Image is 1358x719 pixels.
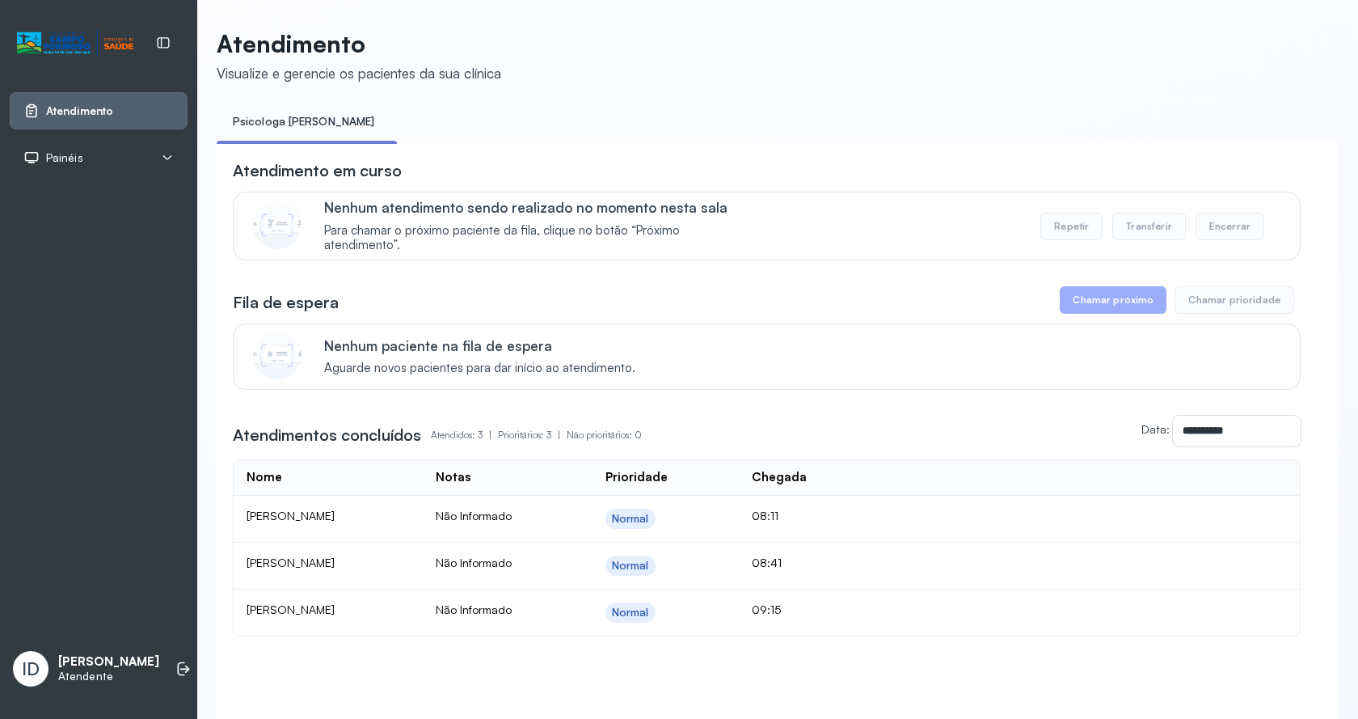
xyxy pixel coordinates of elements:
[46,151,83,165] span: Painéis
[233,424,421,446] h3: Atendimentos concluídos
[436,556,512,569] span: Não Informado
[247,509,335,522] span: [PERSON_NAME]
[253,331,302,379] img: Imagem de CalloutCard
[436,509,512,522] span: Não Informado
[17,30,133,57] img: Logotipo do estabelecimento
[217,29,501,58] p: Atendimento
[324,223,752,254] span: Para chamar o próximo paciente da fila, clique no botão “Próximo atendimento”.
[1196,213,1264,240] button: Encerrar
[1040,213,1103,240] button: Repetir
[558,429,560,441] span: |
[23,103,174,119] a: Atendimento
[1141,422,1170,436] label: Data:
[247,603,335,616] span: [PERSON_NAME]
[217,65,501,82] div: Visualize e gerencie os pacientes da sua clínica
[217,108,390,135] a: Psicologa [PERSON_NAME]
[233,159,402,182] h3: Atendimento em curso
[752,556,782,569] span: 08:41
[498,424,567,446] p: Prioritários: 3
[752,603,781,616] span: 09:15
[1175,286,1294,314] button: Chamar prioridade
[489,429,491,441] span: |
[247,470,282,485] div: Nome
[233,291,339,314] h3: Fila de espera
[1060,286,1166,314] button: Chamar próximo
[58,670,159,683] p: Atendente
[612,512,649,526] div: Normal
[253,201,302,249] img: Imagem de CalloutCard
[324,337,635,354] p: Nenhum paciente na fila de espera
[567,424,642,446] p: Não prioritários: 0
[58,654,159,670] p: [PERSON_NAME]
[605,470,668,485] div: Prioridade
[612,606,649,620] div: Normal
[431,424,498,446] p: Atendidos: 3
[46,104,113,118] span: Atendimento
[324,199,752,216] p: Nenhum atendimento sendo realizado no momento nesta sala
[324,361,635,376] span: Aguarde novos pacientes para dar início ao atendimento.
[436,470,470,485] div: Notas
[436,603,512,616] span: Não Informado
[247,556,335,569] span: [PERSON_NAME]
[612,559,649,573] div: Normal
[1112,213,1186,240] button: Transferir
[752,509,778,522] span: 08:11
[752,470,807,485] div: Chegada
